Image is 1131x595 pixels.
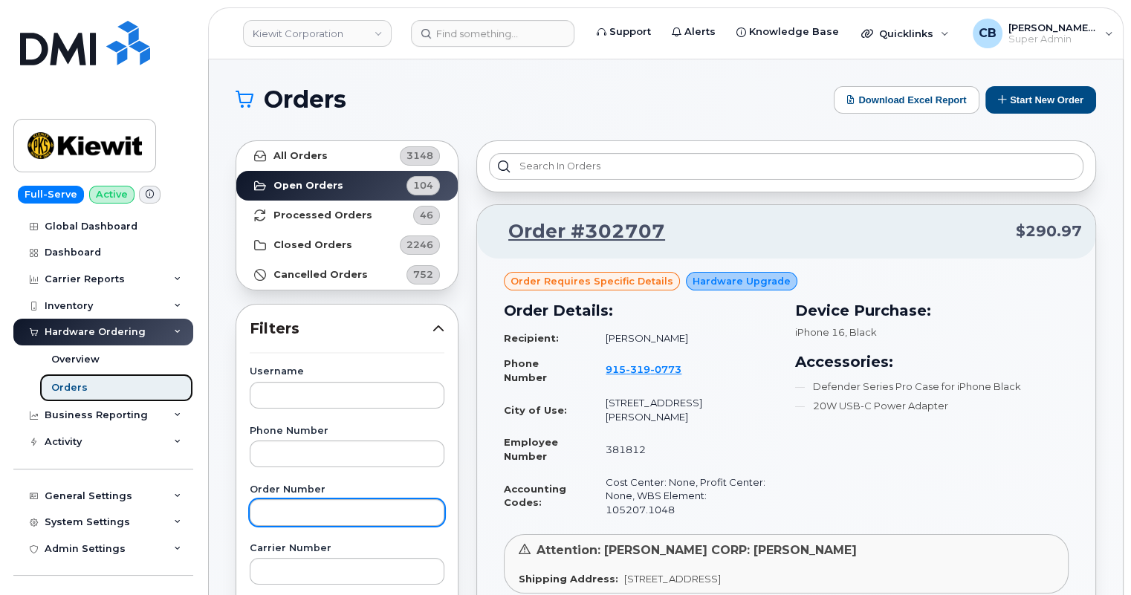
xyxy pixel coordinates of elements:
[504,436,558,462] strong: Employee Number
[273,180,343,192] strong: Open Orders
[250,367,444,377] label: Username
[519,573,618,585] strong: Shipping Address:
[606,363,681,375] span: 915
[504,299,777,322] h3: Order Details:
[420,208,433,222] span: 46
[624,573,721,585] span: [STREET_ADDRESS]
[592,390,777,429] td: [STREET_ADDRESS][PERSON_NAME]
[250,318,432,339] span: Filters
[489,153,1083,180] input: Search in orders
[504,332,559,344] strong: Recipient:
[273,269,368,281] strong: Cancelled Orders
[626,363,650,375] span: 319
[413,178,433,192] span: 104
[511,274,673,288] span: Order requires Specific details
[1066,530,1120,584] iframe: Messenger Launcher
[250,544,444,553] label: Carrier Number
[273,239,352,251] strong: Closed Orders
[1016,221,1082,242] span: $290.97
[236,141,458,171] a: All Orders3148
[795,326,845,338] span: iPhone 16
[795,380,1069,394] li: Defender Series Pro Case for iPhone Black
[264,88,346,111] span: Orders
[795,299,1069,322] h3: Device Purchase:
[592,469,777,523] td: Cost Center: None, Profit Center: None, WBS Element: 105207.1048
[236,171,458,201] a: Open Orders104
[273,150,328,162] strong: All Orders
[834,86,979,114] button: Download Excel Report
[650,363,681,375] span: 0773
[406,149,433,163] span: 3148
[693,274,791,288] span: Hardware Upgrade
[795,351,1069,373] h3: Accessories:
[250,485,444,495] label: Order Number
[250,426,444,436] label: Phone Number
[504,357,547,383] strong: Phone Number
[236,260,458,290] a: Cancelled Orders752
[504,483,566,509] strong: Accounting Codes:
[236,201,458,230] a: Processed Orders46
[985,86,1096,114] button: Start New Order
[537,543,857,557] span: Attention: [PERSON_NAME] CORP: [PERSON_NAME]
[413,267,433,282] span: 752
[592,325,777,351] td: [PERSON_NAME]
[406,238,433,252] span: 2246
[236,230,458,260] a: Closed Orders2246
[504,404,567,416] strong: City of Use:
[490,218,665,245] a: Order #302707
[273,209,372,221] strong: Processed Orders
[845,326,877,338] span: , Black
[795,399,1069,413] li: 20W USB-C Power Adapter
[606,363,699,375] a: 9153190773
[592,429,777,469] td: 381812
